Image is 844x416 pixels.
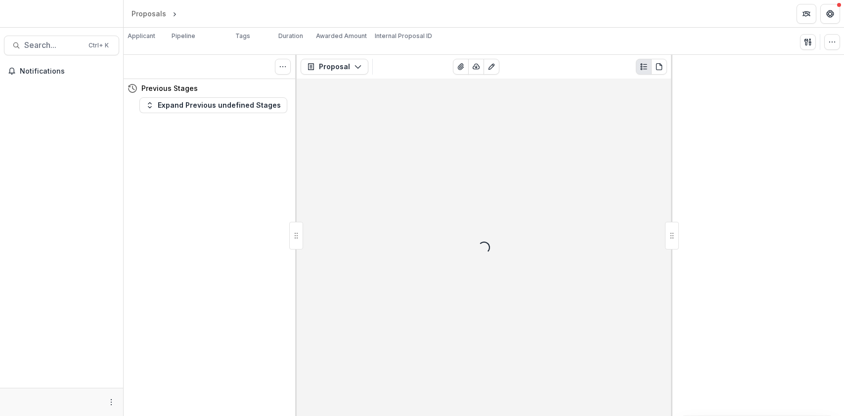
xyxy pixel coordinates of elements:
[278,32,303,41] p: Duration
[651,59,667,75] button: PDF view
[4,36,119,55] button: Search...
[172,32,195,41] p: Pipeline
[275,59,291,75] button: Toggle View Cancelled Tasks
[235,32,250,41] p: Tags
[132,8,166,19] div: Proposals
[453,59,469,75] button: View Attached Files
[105,396,117,408] button: More
[820,4,840,24] button: Get Help
[484,59,499,75] button: Edit as form
[4,63,119,79] button: Notifications
[375,32,432,41] p: Internal Proposal ID
[636,59,652,75] button: Plaintext view
[139,97,287,113] button: Expand Previous undefined Stages
[128,6,170,21] a: Proposals
[316,32,367,41] p: Awarded Amount
[128,6,221,21] nav: breadcrumb
[24,41,83,50] span: Search...
[797,4,816,24] button: Partners
[20,67,115,76] span: Notifications
[87,40,111,51] div: Ctrl + K
[301,59,368,75] button: Proposal
[128,32,155,41] p: Applicant
[141,83,198,93] h4: Previous Stages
